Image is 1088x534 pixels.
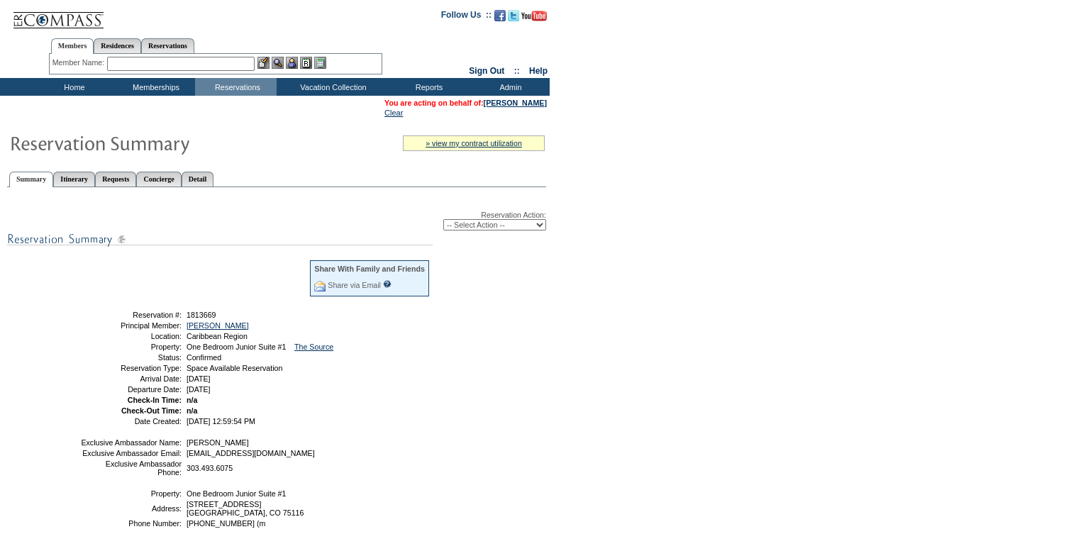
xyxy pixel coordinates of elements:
a: Sign Out [469,66,504,76]
td: Follow Us :: [441,9,492,26]
span: [DATE] [187,385,211,394]
a: Detail [182,172,214,187]
span: [EMAIL_ADDRESS][DOMAIN_NAME] [187,449,315,457]
a: Reservations [141,38,194,53]
a: The Source [294,343,333,351]
td: Reservation #: [80,311,182,319]
img: subTtlResSummary.gif [7,230,433,248]
td: Vacation Collection [277,78,387,96]
img: Follow us on Twitter [508,10,519,21]
span: [PHONE_NUMBER] (m [187,519,265,528]
td: Admin [468,78,550,96]
td: Address: [80,500,182,517]
img: Subscribe to our YouTube Channel [521,11,547,21]
td: Exclusive Ambassador Email: [80,449,182,457]
td: Reservation Type: [80,364,182,372]
td: Location: [80,332,182,340]
a: Follow us on Twitter [508,14,519,23]
td: Home [32,78,113,96]
div: Share With Family and Friends [314,265,425,273]
img: View [272,57,284,69]
img: b_calculator.gif [314,57,326,69]
div: Member Name: [52,57,107,69]
span: One Bedroom Junior Suite #1 [187,343,286,351]
img: Reservaton Summary [9,128,293,157]
td: Arrival Date: [80,374,182,383]
span: Confirmed [187,353,221,362]
a: Share via Email [328,281,381,289]
img: b_edit.gif [257,57,270,69]
td: Reports [387,78,468,96]
td: Phone Number: [80,519,182,528]
a: » view my contract utilization [426,139,522,148]
td: Principal Member: [80,321,182,330]
td: Status: [80,353,182,362]
td: Exclusive Ambassador Name: [80,438,182,447]
div: Reservation Action: [7,211,546,230]
a: Itinerary [53,172,95,187]
span: [PERSON_NAME] [187,438,249,447]
a: [PERSON_NAME] [484,99,547,107]
span: You are acting on behalf of: [384,99,547,107]
img: Impersonate [286,57,298,69]
td: Date Created: [80,417,182,425]
span: Caribbean Region [187,332,248,340]
td: Memberships [113,78,195,96]
img: Reservations [300,57,312,69]
span: [DATE] 12:59:54 PM [187,417,255,425]
strong: Check-In Time: [128,396,182,404]
td: Departure Date: [80,385,182,394]
a: Members [51,38,94,54]
span: One Bedroom Junior Suite #1 [187,489,286,498]
td: Reservations [195,78,277,96]
span: :: [514,66,520,76]
a: Become our fan on Facebook [494,14,506,23]
img: Become our fan on Facebook [494,10,506,21]
span: [STREET_ADDRESS] [GEOGRAPHIC_DATA], CO 75116 [187,500,304,517]
a: Clear [384,109,403,117]
a: Help [529,66,548,76]
span: n/a [187,406,197,415]
td: Property: [80,489,182,498]
a: Residences [94,38,141,53]
span: 303.493.6075 [187,464,233,472]
a: Subscribe to our YouTube Channel [521,14,547,23]
strong: Check-Out Time: [121,406,182,415]
td: Property: [80,343,182,351]
span: 1813669 [187,311,216,319]
td: Exclusive Ambassador Phone: [80,460,182,477]
span: [DATE] [187,374,211,383]
a: Requests [95,172,136,187]
a: Concierge [136,172,181,187]
span: n/a [187,396,197,404]
span: Space Available Reservation [187,364,282,372]
input: What is this? [383,280,392,288]
a: Summary [9,172,53,187]
a: [PERSON_NAME] [187,321,249,330]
